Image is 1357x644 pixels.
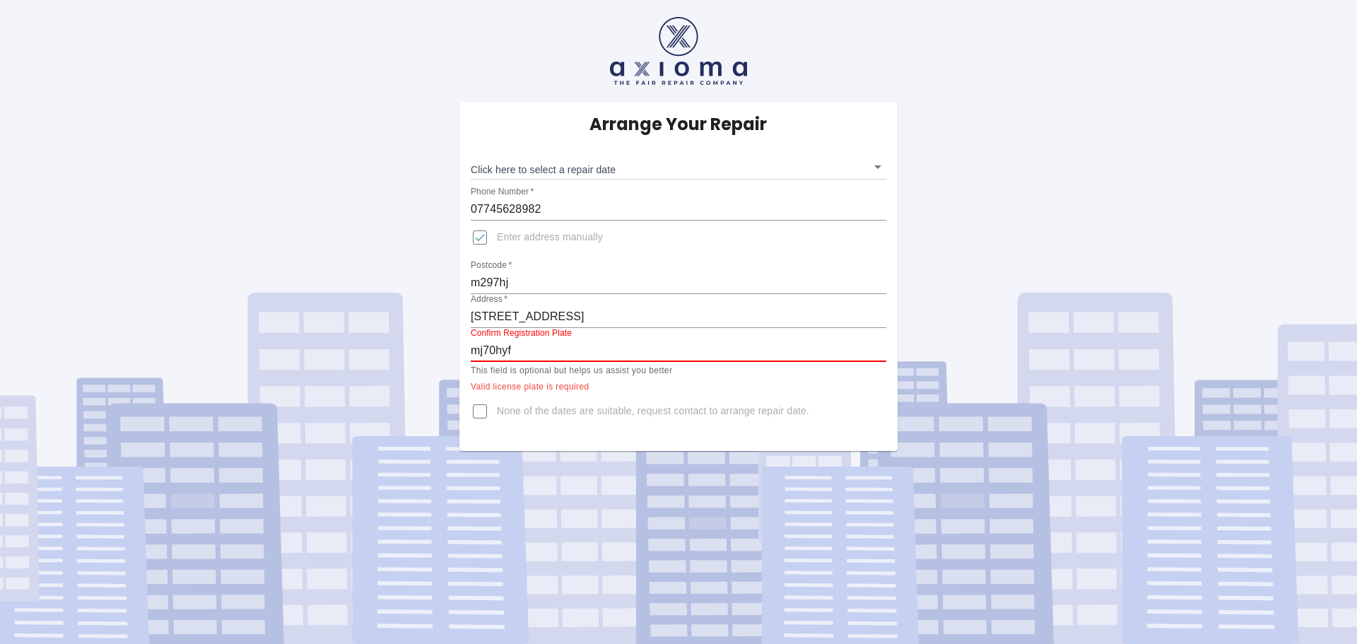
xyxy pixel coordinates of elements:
[471,293,507,305] label: Address
[471,259,512,271] label: Postcode
[497,404,809,418] span: None of the dates are suitable, request contact to arrange repair date.
[589,113,767,136] h5: Arrange Your Repair
[471,364,886,378] p: This field is optional but helps us assist you better
[471,327,572,339] label: Confirm Registration Plate
[471,186,534,198] label: Phone Number
[610,17,747,85] img: axioma
[471,380,886,394] p: Valid license plate is required
[497,230,603,245] span: Enter address manually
